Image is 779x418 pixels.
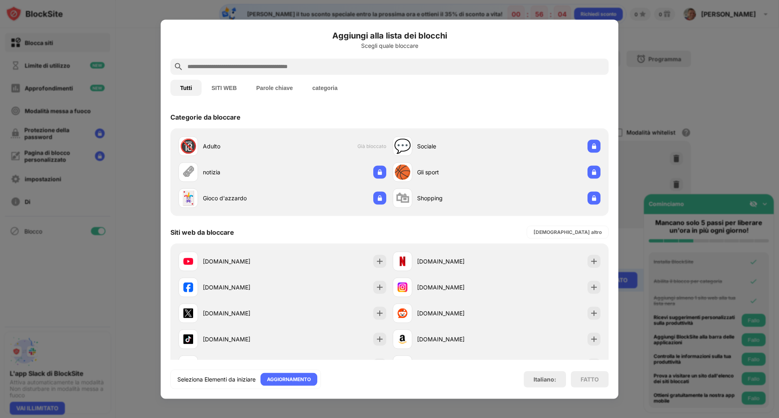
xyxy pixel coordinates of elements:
font: Italiano: [534,376,556,383]
font: Adulto [203,143,220,150]
font: SITI WEB [211,84,237,91]
font: [DOMAIN_NAME] [417,284,465,291]
img: favicons [398,334,407,344]
button: Tutti [170,79,202,96]
font: [DOMAIN_NAME] [203,258,250,265]
font: Tutti [180,84,192,91]
font: 🏀 [394,163,411,180]
font: Gli sport [417,169,439,176]
button: SITI WEB [202,79,246,96]
font: 🗞 [181,163,195,180]
font: notizia [203,169,220,176]
font: 🔞 [180,137,197,154]
font: AGGIORNAMENTO [267,376,311,382]
font: [DEMOGRAPHIC_DATA] altro [534,229,602,235]
font: Scegli quale bloccare [361,42,418,49]
font: [DOMAIN_NAME] [417,310,465,317]
font: Categorie da bloccare [170,113,241,121]
font: 🛍 [396,189,409,206]
font: Siti web da bloccare [170,228,234,236]
font: Già bloccato [357,143,386,149]
font: categoria [312,84,338,91]
font: [DOMAIN_NAME] [203,310,250,317]
font: [DOMAIN_NAME] [417,258,465,265]
img: favicons [398,308,407,318]
button: Parole chiave [247,79,303,96]
img: favicons [398,256,407,266]
img: favicons [183,334,193,344]
font: Sociale [417,143,436,150]
font: Parole chiave [256,84,293,91]
button: categoria [303,79,347,96]
img: favicons [398,282,407,292]
font: Seleziona Elementi da iniziare [177,375,256,382]
img: favicons [183,256,193,266]
font: [DOMAIN_NAME] [417,336,465,343]
font: Shopping [417,195,443,201]
img: search.svg [174,62,183,71]
font: [DOMAIN_NAME] [203,284,250,291]
font: [DOMAIN_NAME] [203,336,250,343]
font: Aggiungi alla lista dei blocchi [332,30,447,40]
img: favicons [183,308,193,318]
font: Gioco d'azzardo [203,195,247,201]
img: favicons [183,282,193,292]
font: 💬 [394,137,411,154]
font: FATTO [581,375,599,382]
font: 🃏 [180,189,197,206]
